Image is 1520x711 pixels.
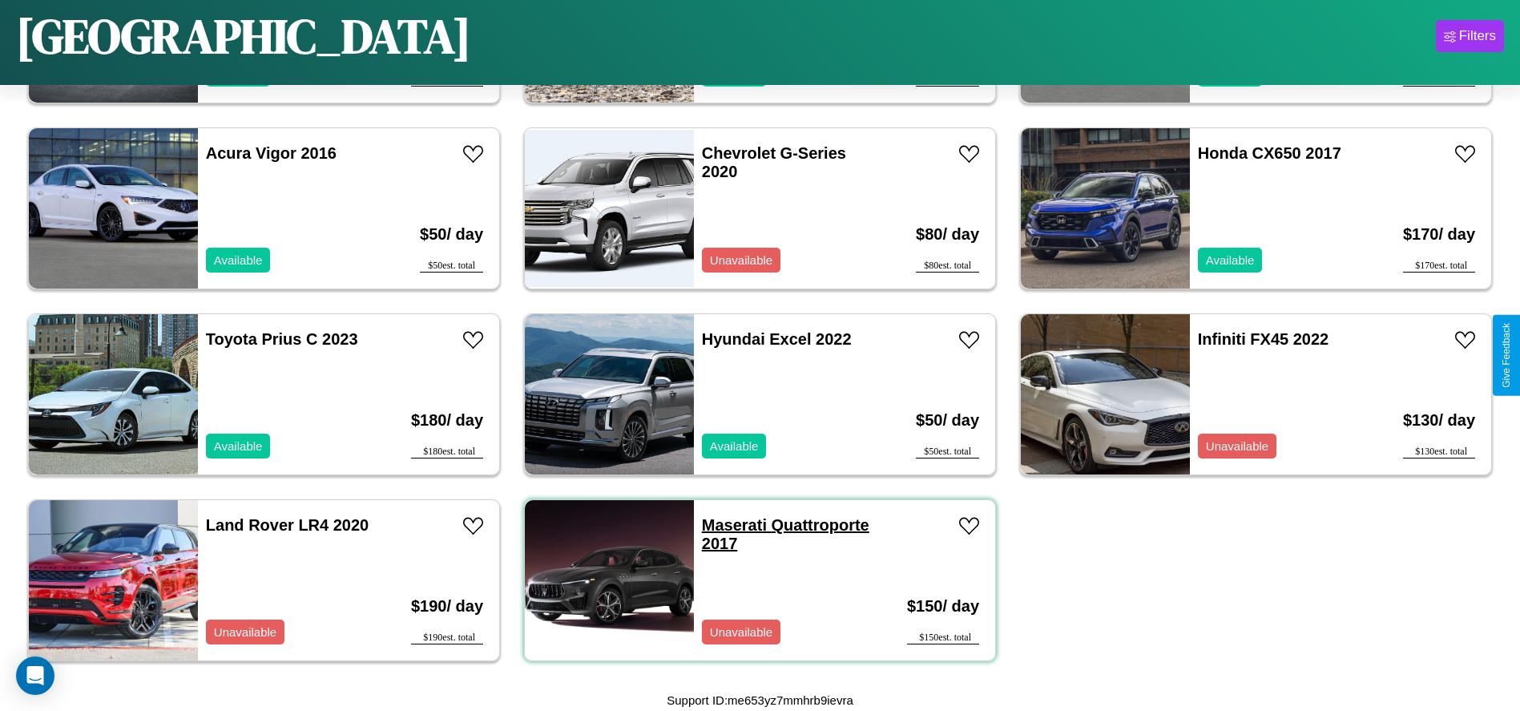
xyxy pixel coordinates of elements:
[411,632,483,644] div: $ 190 est. total
[206,516,369,534] a: Land Rover LR4 2020
[16,656,54,695] div: Open Intercom Messenger
[1403,446,1475,459] div: $ 130 est. total
[1501,323,1512,388] div: Give Feedback
[667,689,853,711] p: Support ID: me653yz7mmhrb9ievra
[1459,28,1496,44] div: Filters
[16,3,471,69] h1: [GEOGRAPHIC_DATA]
[710,621,772,643] p: Unavailable
[206,330,358,348] a: Toyota Prius C 2023
[411,581,483,632] h3: $ 190 / day
[916,209,979,260] h3: $ 80 / day
[710,435,759,457] p: Available
[1198,330,1328,348] a: Infiniti FX45 2022
[710,249,772,271] p: Unavailable
[1198,144,1341,162] a: Honda CX650 2017
[1206,435,1268,457] p: Unavailable
[214,435,263,457] p: Available
[1403,260,1475,273] div: $ 170 est. total
[214,621,276,643] p: Unavailable
[702,144,846,180] a: Chevrolet G-Series 2020
[907,632,979,644] div: $ 150 est. total
[1403,209,1475,260] h3: $ 170 / day
[702,516,869,552] a: Maserati Quattroporte 2017
[907,581,979,632] h3: $ 150 / day
[916,260,979,273] div: $ 80 est. total
[411,395,483,446] h3: $ 180 / day
[1403,395,1475,446] h3: $ 130 / day
[206,144,337,162] a: Acura Vigor 2016
[1436,20,1504,52] button: Filters
[1206,249,1255,271] p: Available
[420,209,483,260] h3: $ 50 / day
[916,395,979,446] h3: $ 50 / day
[214,249,263,271] p: Available
[411,446,483,459] div: $ 180 est. total
[420,260,483,273] div: $ 50 est. total
[702,330,852,348] a: Hyundai Excel 2022
[916,446,979,459] div: $ 50 est. total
